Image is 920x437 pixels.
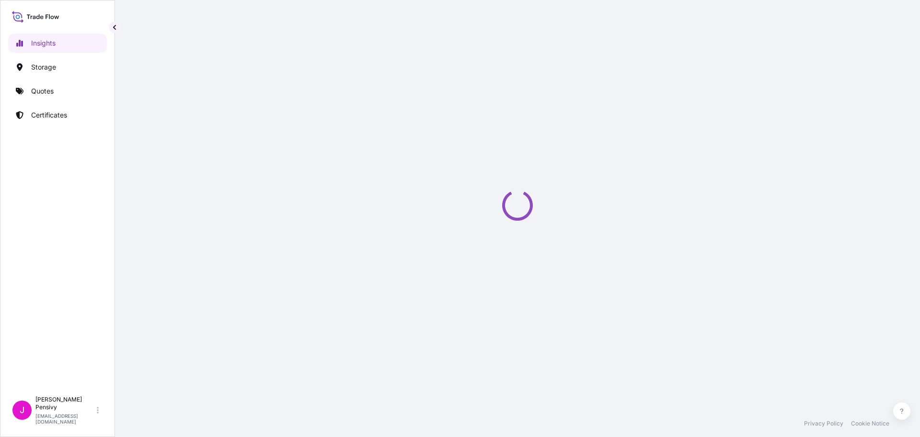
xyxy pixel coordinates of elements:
[31,62,56,72] p: Storage
[804,420,843,427] a: Privacy Policy
[20,405,24,415] span: J
[851,420,889,427] a: Cookie Notice
[8,58,107,77] a: Storage
[31,110,67,120] p: Certificates
[35,396,95,411] p: [PERSON_NAME] Pensivy
[8,82,107,101] a: Quotes
[31,86,54,96] p: Quotes
[8,106,107,125] a: Certificates
[8,34,107,53] a: Insights
[35,413,95,425] p: [EMAIL_ADDRESS][DOMAIN_NAME]
[31,38,56,48] p: Insights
